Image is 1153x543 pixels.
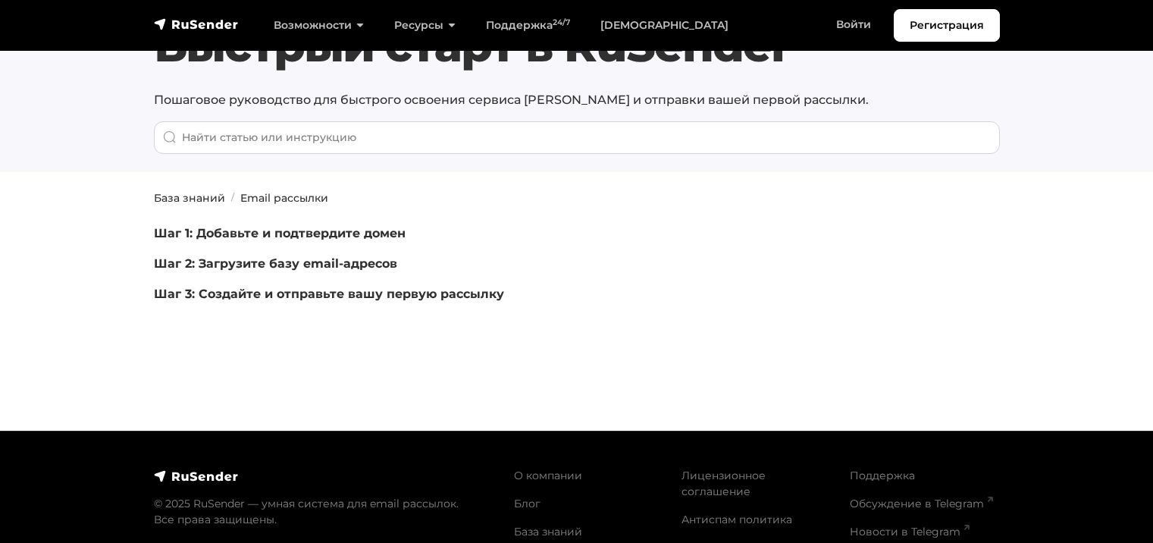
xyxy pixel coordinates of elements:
input: When autocomplete results are available use up and down arrows to review and enter to go to the d... [154,121,1000,154]
a: База знаний [514,525,582,538]
a: Войти [821,9,886,40]
a: Новости в Telegram [850,525,970,538]
img: Поиск [163,130,177,144]
a: Шаг 2: Загрузите базу email-адресов [154,256,397,271]
a: Email рассылки [240,191,328,205]
a: О компании [514,469,582,482]
a: Поддержка [850,469,915,482]
a: [DEMOGRAPHIC_DATA] [585,10,744,41]
img: RuSender [154,17,239,32]
a: Возможности [258,10,379,41]
a: Блог [514,497,540,510]
a: Антиспам политика [681,513,792,526]
img: RuSender [154,469,239,484]
a: Обсуждение в Telegram [850,497,993,510]
a: Поддержка24/7 [471,10,585,41]
a: Ресурсы [379,10,471,41]
nav: breadcrumb [145,190,1009,206]
a: Регистрация [894,9,1000,42]
a: Лицензионное соглашение [681,469,766,498]
p: Пошаговое руководство для быстрого освоения сервиса [PERSON_NAME] и отправки вашей первой рассылки. [154,91,1000,109]
a: Шаг 3: Создайте и отправьте вашу первую рассылку [154,287,504,301]
sup: 24/7 [553,17,570,27]
a: База знаний [154,191,225,205]
a: Шаг 1: Добавьте и подтвердите домен [154,226,406,240]
p: © 2025 RuSender — умная система для email рассылок. Все права защищены. [154,496,496,528]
